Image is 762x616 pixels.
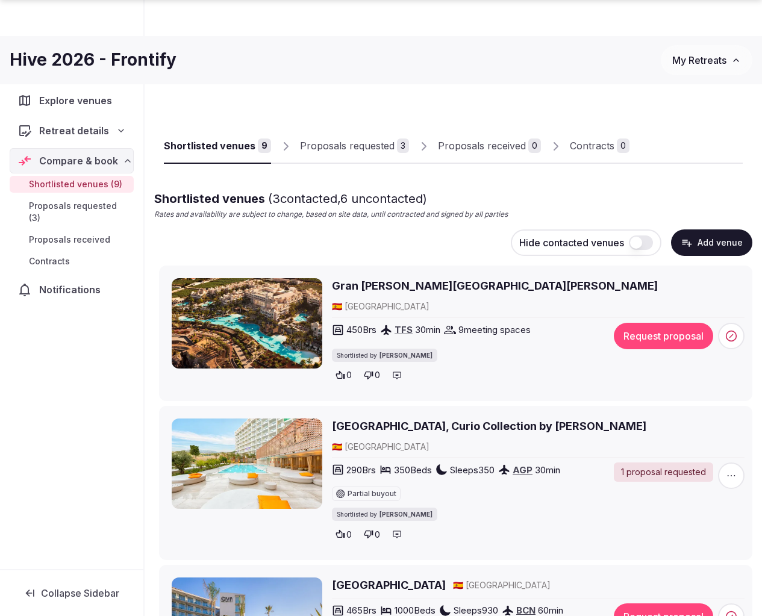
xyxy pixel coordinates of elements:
span: 350 Beds [394,464,432,476]
span: 0 [375,369,380,381]
div: Proposals requested [300,138,395,153]
span: ( 3 contacted, 6 uncontacted) [268,191,427,206]
span: 0 [346,529,352,541]
a: [GEOGRAPHIC_DATA], Curio Collection by [PERSON_NAME] [332,418,646,434]
span: Partial buyout [348,490,396,497]
a: Proposals received0 [438,129,541,164]
button: 0 [360,367,384,384]
span: Sleeps 350 [450,464,495,476]
div: Shortlisted by [332,349,437,362]
span: [GEOGRAPHIC_DATA] [345,300,429,313]
div: Shortlisted venues [164,138,255,153]
a: Contracts0 [570,129,629,164]
button: 🇪🇸 [332,300,342,313]
span: 30 min [415,323,440,336]
button: 0 [332,367,355,384]
img: Higueron Hotel Malaga, Curio Collection by Hilton [172,418,322,509]
a: [GEOGRAPHIC_DATA] [332,577,446,593]
span: 🇪🇸 [332,441,342,452]
span: Explore venues [39,93,117,108]
a: Proposals received [10,231,134,248]
span: Shortlisted venues (9) [29,178,122,190]
a: Notifications [10,277,134,302]
button: 🇪🇸 [453,579,463,591]
button: 0 [360,526,384,543]
div: Contracts [570,138,614,153]
a: TFS [395,324,413,335]
span: Proposals requested (3) [29,200,129,224]
span: [GEOGRAPHIC_DATA] [466,579,551,591]
span: Retreat details [39,123,109,138]
span: 0 [375,529,380,541]
span: [PERSON_NAME] [379,510,433,518]
div: 9 [258,138,271,153]
span: Proposals received [29,234,110,246]
div: Shortlisted by [332,508,437,521]
span: [GEOGRAPHIC_DATA] [345,441,429,453]
span: 🇪🇸 [453,580,463,590]
a: Contracts [10,253,134,270]
span: 290 Brs [346,464,376,476]
span: [PERSON_NAME] [379,351,433,359]
span: Collapse Sidebar [41,587,119,599]
a: Explore venues [10,88,134,113]
span: Contracts [29,255,70,267]
a: 1 proposal requested [614,462,713,482]
a: Shortlisted venues9 [164,129,271,164]
a: AGP [513,464,532,476]
img: Gran Melia Palacio de Isora [172,278,322,369]
button: Collapse Sidebar [10,580,134,606]
span: 0 [346,369,352,381]
h1: Hive 2026 - Frontify [10,48,176,72]
button: Add venue [671,229,752,256]
p: Rates and availability are subject to change, based on site data, until contracted and signed by ... [154,210,508,220]
a: Gran [PERSON_NAME][GEOGRAPHIC_DATA][PERSON_NAME] [332,278,658,293]
a: BCN [516,605,536,616]
div: Proposals received [438,138,526,153]
button: 0 [332,526,355,543]
a: Shortlisted venues (9) [10,176,134,193]
span: Notifications [39,282,105,297]
span: Shortlisted venues [154,191,427,206]
button: Request proposal [614,323,713,349]
span: 9 meeting spaces [458,323,531,336]
span: 🇪🇸 [332,301,342,311]
button: 🇪🇸 [332,441,342,453]
div: 3 [397,138,409,153]
span: Compare & book [39,154,118,168]
span: My Retreats [672,54,726,66]
button: My Retreats [661,45,752,75]
span: 450 Brs [346,323,376,336]
a: Proposals requested3 [300,129,409,164]
div: 0 [528,138,541,153]
span: 30 min [535,464,560,476]
span: Hide contacted venues [519,237,624,249]
div: 0 [617,138,629,153]
a: Proposals requested (3) [10,198,134,226]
